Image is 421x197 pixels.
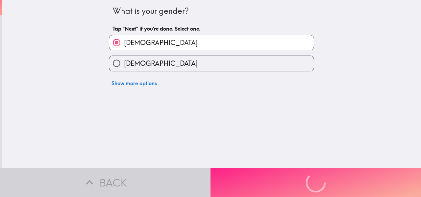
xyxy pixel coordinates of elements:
[112,25,310,32] h6: Tap "Next" if you're done. Select one.
[109,77,160,90] button: Show more options
[124,38,198,47] span: [DEMOGRAPHIC_DATA]
[124,59,198,68] span: [DEMOGRAPHIC_DATA]
[112,6,310,17] div: What is your gender?
[109,56,314,71] button: [DEMOGRAPHIC_DATA]
[109,35,314,50] button: [DEMOGRAPHIC_DATA]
